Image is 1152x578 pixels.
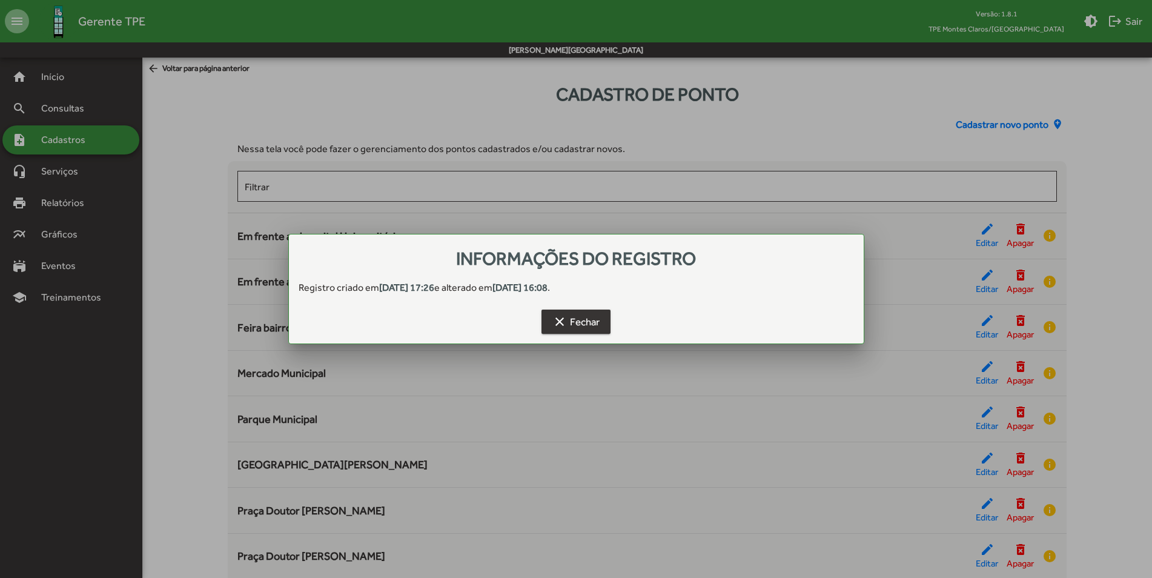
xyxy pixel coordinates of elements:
button: Fechar [541,310,611,334]
div: Registro criado em e alterado em . [289,281,864,295]
strong: [DATE] 17:26 [379,282,434,293]
strong: [DATE] 16:08 [492,282,548,293]
mat-icon: clear [552,314,567,329]
span: Informações do registro [456,248,696,269]
span: Fechar [552,311,600,333]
